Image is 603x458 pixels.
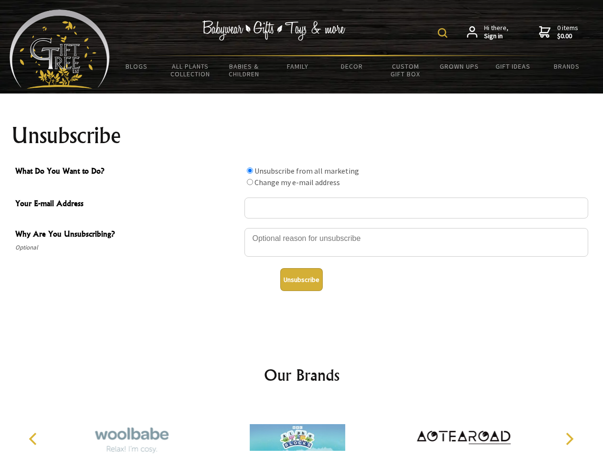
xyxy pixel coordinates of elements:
[280,268,323,291] button: Unsubscribe
[202,21,346,41] img: Babywear - Gifts - Toys & more
[164,56,218,84] a: All Plants Collection
[557,23,578,41] span: 0 items
[15,165,240,179] span: What Do You Want to Do?
[15,242,240,253] span: Optional
[24,428,45,449] button: Previous
[486,56,540,76] a: Gift Ideas
[484,32,508,41] strong: Sign in
[15,198,240,211] span: Your E-mail Address
[271,56,325,76] a: Family
[10,10,110,89] img: Babyware - Gifts - Toys and more...
[432,56,486,76] a: Grown Ups
[379,56,433,84] a: Custom Gift Box
[557,32,578,41] strong: $0.00
[217,56,271,84] a: Babies & Children
[19,364,584,386] h2: Our Brands
[254,166,359,176] label: Unsubscribe from all marketing
[484,24,508,41] span: Hi there,
[247,179,253,185] input: What Do You Want to Do?
[244,228,588,257] textarea: Why Are You Unsubscribing?
[244,198,588,219] input: Your E-mail Address
[15,228,240,242] span: Why Are You Unsubscribing?
[11,124,592,147] h1: Unsubscribe
[325,56,379,76] a: Decor
[540,56,594,76] a: Brands
[467,24,508,41] a: Hi there,Sign in
[254,177,340,187] label: Change my e-mail address
[559,428,580,449] button: Next
[438,28,447,38] img: product search
[247,167,253,174] input: What Do You Want to Do?
[539,24,578,41] a: 0 items$0.00
[110,56,164,76] a: BLOGS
